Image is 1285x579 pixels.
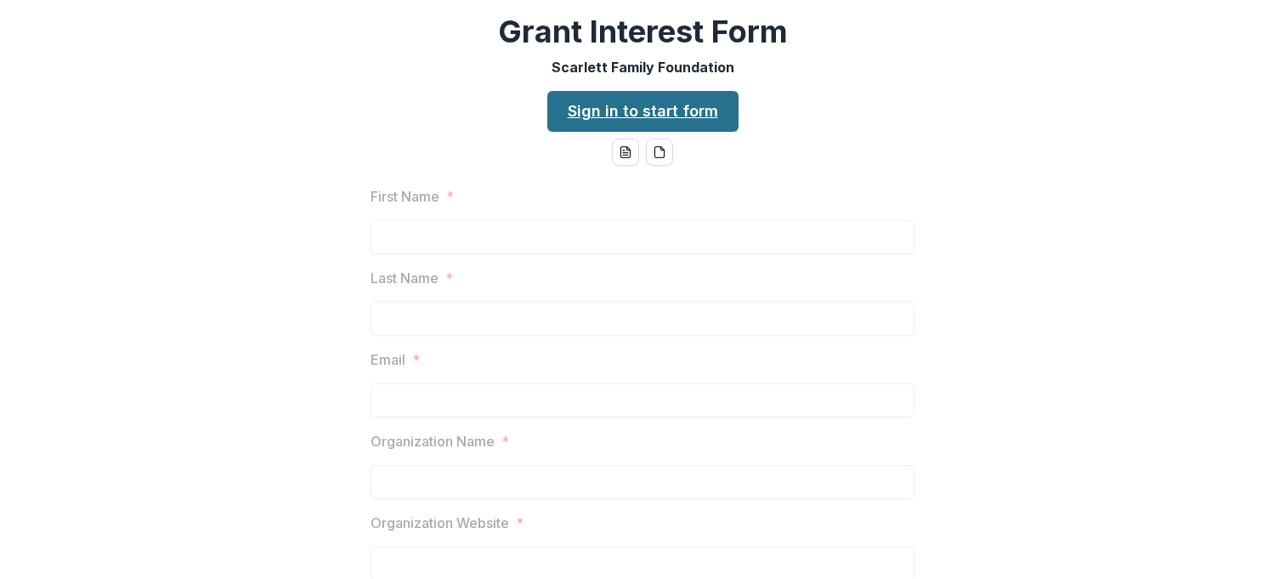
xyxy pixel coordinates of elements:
[371,186,439,207] p: First Name
[498,14,788,50] h2: Grant Interest Form
[547,91,739,132] a: Sign in to start form
[612,139,639,166] button: word-download
[552,57,734,77] p: Scarlett Family Foundation
[646,139,673,166] button: pdf-download
[371,268,439,288] p: Last Name
[371,513,509,533] p: Organization Website
[371,349,405,370] p: Email
[371,431,495,451] p: Organization Name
